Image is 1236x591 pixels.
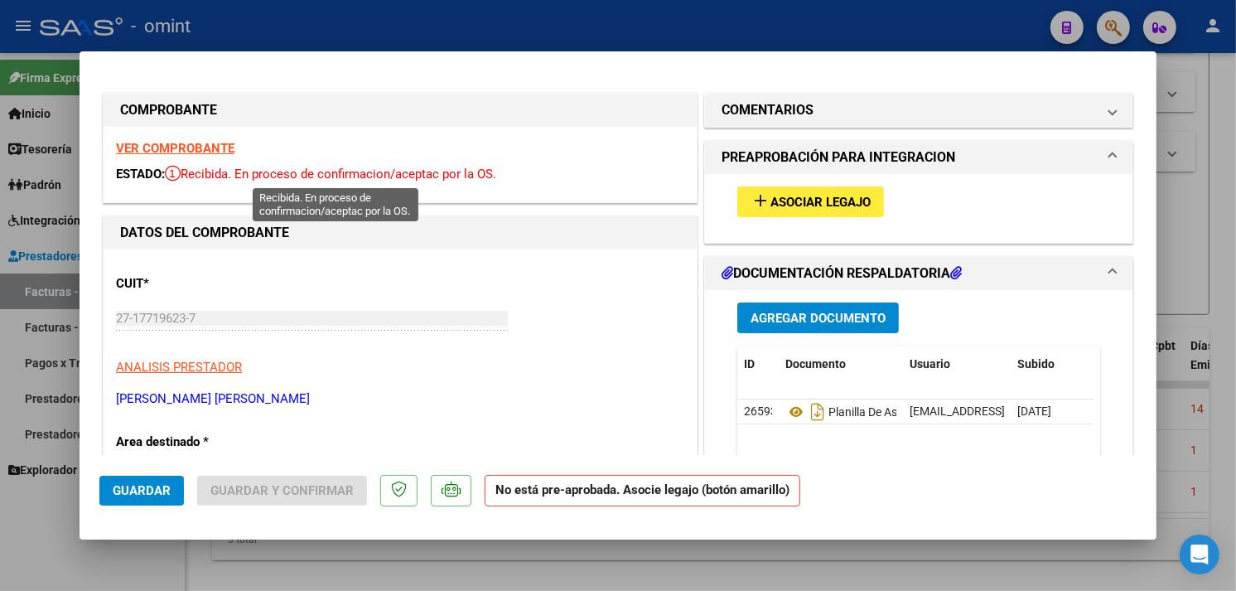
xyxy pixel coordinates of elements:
button: Agregar Documento [737,303,899,333]
span: Documento [785,357,846,371]
strong: No está pre-aprobada. Asocie legajo (botón amarillo) [485,475,800,507]
mat-expansion-panel-header: COMENTARIOS [705,94,1132,127]
p: [PERSON_NAME] [PERSON_NAME] [116,390,684,409]
span: Agregar Documento [751,311,886,326]
h1: COMENTARIOS [722,100,814,120]
mat-expansion-panel-header: PREAPROBACIÓN PARA INTEGRACION [705,141,1132,174]
button: Guardar y Confirmar [197,476,367,506]
p: CUIT [116,274,287,293]
div: Open Intercom Messenger [1180,535,1219,574]
span: [EMAIL_ADDRESS][DOMAIN_NAME] - [PERSON_NAME] [910,404,1190,418]
span: Guardar y Confirmar [210,483,354,498]
i: Descargar documento [807,399,828,425]
span: Usuario [910,357,950,371]
mat-icon: add [751,191,770,211]
datatable-header-cell: Subido [1011,346,1094,382]
strong: COMPROBANTE [120,102,217,118]
mat-expansion-panel-header: DOCUMENTACIÓN RESPALDATORIA [705,257,1132,290]
span: Asociar Legajo [770,195,871,210]
span: ESTADO: [116,167,165,182]
p: Area destinado * [116,433,287,452]
span: ANALISIS PRESTADOR [116,360,242,375]
h1: PREAPROBACIÓN PARA INTEGRACION [722,148,955,167]
span: Recibida. En proceso de confirmacion/aceptac por la OS. [165,167,496,182]
datatable-header-cell: Documento [779,346,903,382]
span: Subido [1017,357,1055,371]
span: ID [744,357,755,371]
datatable-header-cell: ID [737,346,779,382]
span: 26593 [744,404,777,418]
datatable-header-cell: Usuario [903,346,1011,382]
h1: DOCUMENTACIÓN RESPALDATORIA [722,264,962,283]
span: [DATE] [1017,404,1051,418]
a: VER COMPROBANTE [116,141,234,156]
span: Guardar [113,483,171,498]
button: Asociar Legajo [737,187,884,217]
strong: DATOS DEL COMPROBANTE [120,225,289,240]
div: PREAPROBACIÓN PARA INTEGRACION [705,174,1132,243]
span: Planilla De Asistencia [785,405,937,419]
button: Guardar [99,476,184,506]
